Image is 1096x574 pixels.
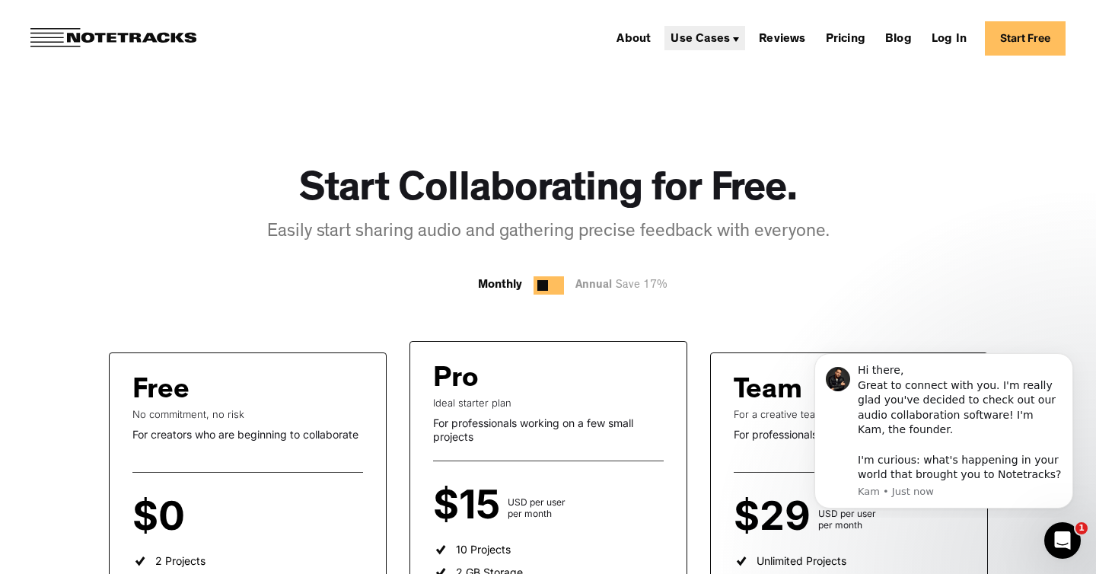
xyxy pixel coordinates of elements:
[612,280,667,292] span: Save 17%
[1075,522,1088,534] span: 1
[664,26,745,50] div: Use Cases
[433,416,664,443] div: For professionals working on a few small projects
[575,276,675,295] div: Annual
[132,408,363,420] div: No commitment, no risk
[193,508,237,531] div: per user per month
[985,21,1066,56] a: Start Free
[433,365,479,397] div: Pro
[267,220,830,246] div: Easily start sharing audio and gathering precise feedback with everyone.
[671,33,730,46] div: Use Cases
[132,376,190,408] div: Free
[508,496,566,519] div: USD per user per month
[132,503,193,531] div: $0
[820,26,871,50] a: Pricing
[155,554,205,568] div: 2 Projects
[753,26,811,50] a: Reviews
[610,26,657,50] a: About
[478,276,522,295] div: Monthly
[926,26,973,50] a: Log In
[734,408,964,420] div: For a creative team
[456,543,511,556] div: 10 Projects
[757,554,846,568] div: Unlimited Projects
[132,428,363,442] div: For creators who are beginning to collaborate
[734,376,802,408] div: Team
[299,167,798,217] h1: Start Collaborating for Free.
[818,508,876,531] div: USD per user per month
[433,492,508,519] div: $15
[792,340,1096,518] iframe: Intercom notifications message
[1044,522,1081,559] iframe: Intercom live chat
[734,428,964,442] div: For professionals with growing project needs
[879,26,918,50] a: Blog
[734,503,818,531] div: $29
[433,397,664,409] div: Ideal starter plan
